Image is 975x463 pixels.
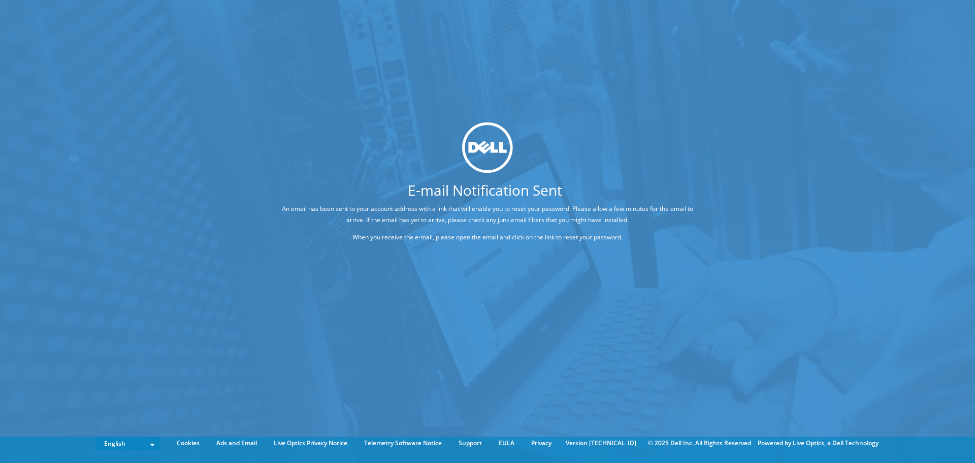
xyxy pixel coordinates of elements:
[561,438,641,449] li: Version [TECHNICAL_ID]
[462,122,513,173] img: dell_svg_logo.svg
[451,438,490,449] a: Support
[209,438,265,449] a: Ads and Email
[266,438,355,449] a: Live Optics Privacy Notice
[491,438,522,449] a: EULA
[282,232,693,243] p: When you receive the e-mail, please open the email and click on the link to reset your password.
[244,183,726,197] h1: E-mail Notification Sent
[758,438,879,449] li: Powered by Live Optics, a Dell Technology
[169,438,207,449] a: Cookies
[524,438,559,449] a: Privacy
[356,438,449,449] a: Telemetry Software Notice
[282,203,693,226] p: An email has been sent to your account address with a link that will enable you to reset your pas...
[643,438,756,449] li: © 2025 Dell Inc. All Rights Reserved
